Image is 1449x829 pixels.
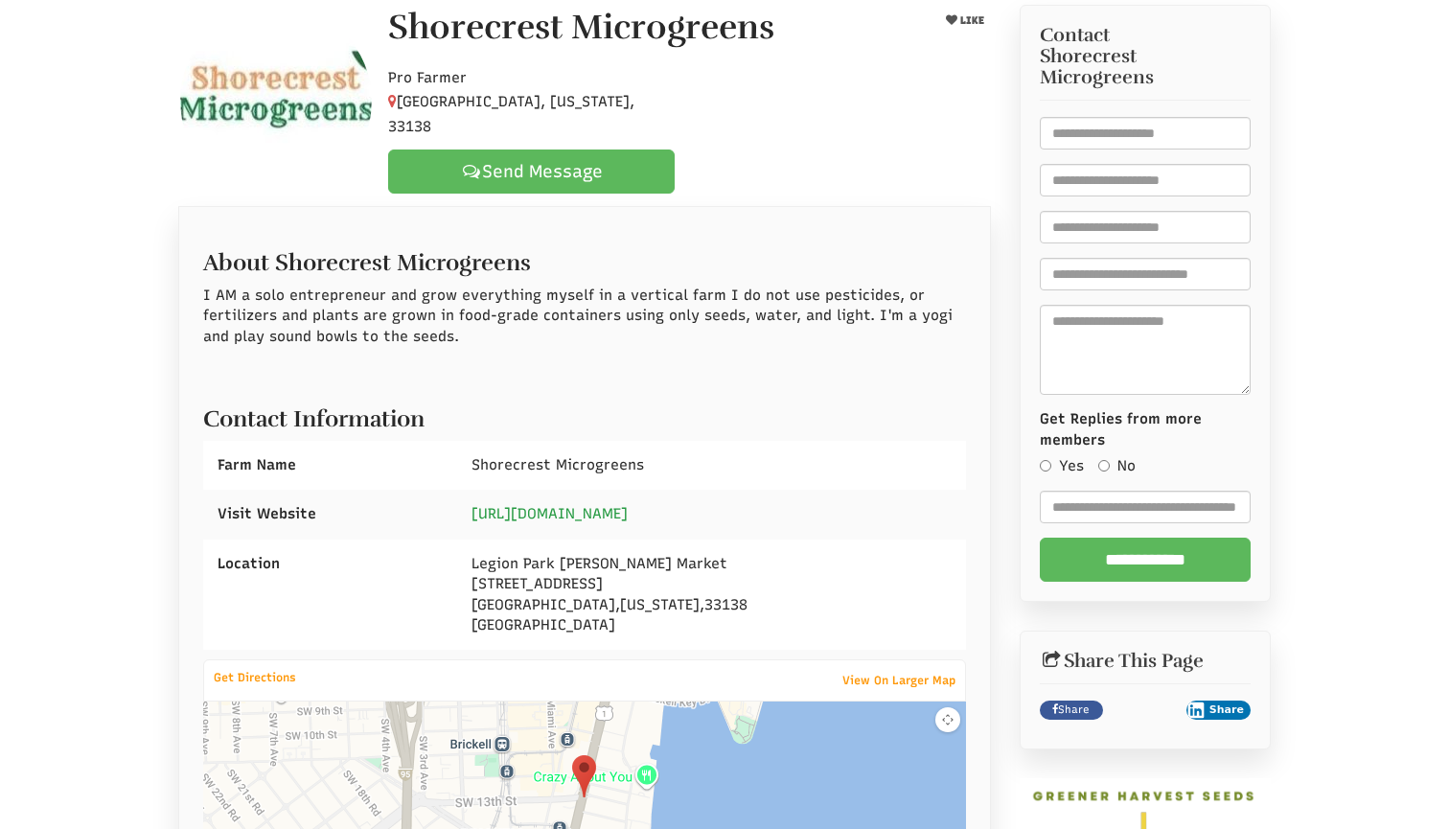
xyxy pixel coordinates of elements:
[1040,46,1252,88] span: Shorecrest Microgreens
[203,540,457,588] div: Location
[1040,651,1252,672] h2: Share This Page
[203,397,966,431] h2: Contact Information
[471,596,615,613] span: [GEOGRAPHIC_DATA]
[1040,701,1104,720] a: Share
[203,441,457,490] div: Farm Name
[1040,460,1051,472] input: Yes
[388,9,774,47] h1: Shorecrest Microgreens
[388,150,675,194] a: Send Message
[935,707,960,732] button: Map camera controls
[1040,456,1084,476] label: Yes
[178,206,991,207] ul: Profile Tabs
[203,286,966,347] p: I AM a solo entrepreneur and grow everything myself in a vertical farm I do not use pesticides, o...
[204,666,306,689] a: Get Directions
[180,5,372,196] img: Contact Shorecrest Microgreens
[1040,409,1252,450] label: Get Replies from more members
[457,540,965,651] div: [STREET_ADDRESS] , , [GEOGRAPHIC_DATA]
[938,9,990,33] button: LIKE
[1186,701,1251,720] button: Share
[471,456,644,473] span: Shorecrest Microgreens
[203,241,966,275] h2: About Shorecrest Microgreens
[1098,460,1110,472] input: No
[1113,701,1177,720] iframe: X Post Button
[956,14,983,27] span: LIKE
[388,93,634,135] span: [GEOGRAPHIC_DATA], [US_STATE], 33138
[471,505,628,522] a: [URL][DOMAIN_NAME]
[388,69,467,86] span: Pro Farmer
[620,596,700,613] span: [US_STATE]
[704,596,747,613] span: 33138
[203,490,457,539] div: Visit Website
[833,667,965,694] a: View On Larger Map
[1098,456,1136,476] label: No
[1040,25,1252,88] h3: Contact
[471,555,727,572] span: Legion Park [PERSON_NAME] Market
